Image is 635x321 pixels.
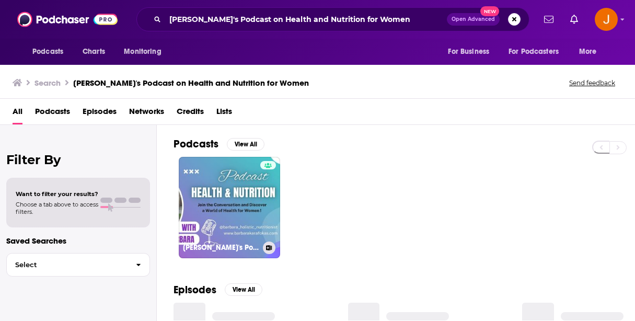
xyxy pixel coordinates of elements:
div: Search podcasts, credits, & more... [136,7,529,31]
button: Show profile menu [595,8,618,31]
h3: [PERSON_NAME]'s Podcast on Health and Nutrition for Women [183,243,259,252]
span: Podcasts [32,44,63,59]
button: open menu [502,42,574,62]
input: Search podcasts, credits, & more... [165,11,447,28]
a: [PERSON_NAME]'s Podcast on Health and Nutrition for Women [179,157,280,258]
a: PodcastsView All [174,137,264,151]
button: Select [6,253,150,277]
button: Open AdvancedNew [447,13,500,26]
a: All [13,103,22,124]
a: Podcasts [35,103,70,124]
a: Episodes [83,103,117,124]
button: Send feedback [566,78,618,87]
a: Charts [76,42,111,62]
span: New [480,6,499,16]
h2: Filter By [6,152,150,167]
h3: [PERSON_NAME]'s Podcast on Health and Nutrition for Women [73,78,309,88]
span: More [579,44,597,59]
button: open menu [117,42,175,62]
span: Choose a tab above to access filters. [16,201,98,215]
button: open menu [441,42,502,62]
span: Monitoring [124,44,161,59]
span: Select [7,261,128,268]
h2: Episodes [174,283,216,296]
a: Show notifications dropdown [566,10,582,28]
a: EpisodesView All [174,283,262,296]
button: View All [225,283,262,296]
a: Lists [216,103,232,124]
span: Want to filter your results? [16,190,98,198]
a: Credits [177,103,204,124]
p: Saved Searches [6,236,150,246]
a: Show notifications dropdown [540,10,558,28]
span: Logged in as justine87181 [595,8,618,31]
span: Open Advanced [452,17,495,22]
span: Charts [83,44,105,59]
h2: Podcasts [174,137,218,151]
button: View All [227,138,264,151]
span: For Podcasters [509,44,559,59]
img: User Profile [595,8,618,31]
span: For Business [448,44,489,59]
button: open menu [25,42,77,62]
img: Podchaser - Follow, Share and Rate Podcasts [17,9,118,29]
h3: Search [34,78,61,88]
a: Networks [129,103,164,124]
button: open menu [572,42,610,62]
